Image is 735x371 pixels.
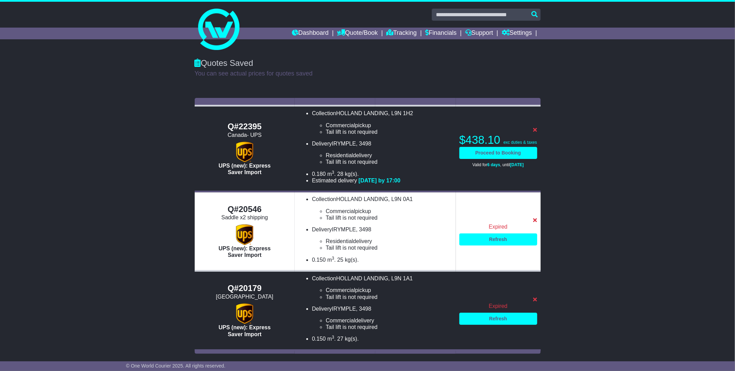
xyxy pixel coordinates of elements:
[388,196,413,202] span: , L9N 0A1
[337,336,344,342] span: 27
[198,214,292,221] div: Saddle x2 shipping
[356,227,371,232] span: , 3498
[510,162,524,167] span: [DATE]
[345,171,359,177] span: kg(s).
[198,204,292,214] div: Q#20546
[337,257,344,263] span: 25
[388,275,413,281] span: , L9N 1A1
[386,28,417,39] a: Tracking
[312,196,452,221] li: Collection
[326,159,452,165] li: Tail lift is not required
[326,287,452,293] li: pickup
[326,122,452,129] li: pickup
[332,256,334,261] sup: 3
[326,152,452,159] li: delivery
[195,58,541,68] div: Quotes Saved
[292,28,329,39] a: Dashboard
[312,257,326,263] span: 0.150
[332,335,334,340] sup: 3
[502,28,532,39] a: Settings
[336,275,388,281] span: HOLLAND LANDING
[198,122,292,132] div: Q#22395
[388,110,413,116] span: , L9N 1H2
[312,140,452,166] li: Delivery
[218,245,270,258] span: UPS (new): Express Saver Import
[487,162,500,167] span: 6 days
[326,244,452,251] li: Tail lift is not required
[326,122,355,128] span: Commercial
[336,110,388,116] span: HOLLAND LANDING
[466,133,500,146] span: 438.10
[198,293,292,300] div: [GEOGRAPHIC_DATA]
[218,324,270,337] span: UPS (new): Express Saver Import
[459,223,537,230] div: Expired
[332,227,356,232] span: IRYMPLE
[503,140,537,145] span: exc duties & taxes
[332,170,334,175] sup: 3
[356,306,371,312] span: , 3498
[332,141,356,147] span: IRYMPLE
[425,28,457,39] a: Financials
[459,162,537,167] p: Valid for , until
[459,133,500,146] span: $
[236,224,253,245] img: UPS (new): Express Saver Import
[236,142,253,162] img: UPS (new): Express Saver Import
[356,141,371,147] span: , 3498
[326,208,355,214] span: Commercial
[326,214,452,221] li: Tail lift is not required
[312,226,452,251] li: Delivery
[326,317,452,324] li: delivery
[326,238,353,244] span: Residential
[345,257,359,263] span: kg(s).
[337,28,378,39] a: Quote/Book
[312,171,326,177] span: 0.180
[459,313,537,325] a: Refresh
[326,152,353,158] span: Residential
[459,233,537,245] a: Refresh
[236,303,253,324] img: UPS (new): Express Saver Import
[327,257,336,263] span: m .
[465,28,493,39] a: Support
[327,336,336,342] span: m .
[326,318,355,323] span: Commercial
[198,283,292,293] div: Q#20179
[312,177,452,184] li: Estimated delivery
[326,208,452,214] li: pickup
[195,70,541,78] p: You can see actual prices for quotes saved
[198,132,292,138] div: Canada- UPS
[327,171,336,177] span: m .
[126,363,226,369] span: © One World Courier 2025. All rights reserved.
[332,306,356,312] span: IRYMPLE
[345,336,359,342] span: kg(s).
[326,294,452,300] li: Tail lift is not required
[312,305,452,331] li: Delivery
[312,110,452,135] li: Collection
[218,163,270,175] span: UPS (new): Express Saver Import
[312,275,452,300] li: Collection
[312,336,326,342] span: 0.150
[459,303,537,309] div: Expired
[459,147,537,159] a: Proceed to Booking
[337,171,344,177] span: 28
[359,178,401,183] span: [DATE] by 17:00
[326,129,452,135] li: Tail lift is not required
[336,196,388,202] span: HOLLAND LANDING
[326,324,452,330] li: Tail lift is not required
[326,287,355,293] span: Commercial
[326,238,452,244] li: delivery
